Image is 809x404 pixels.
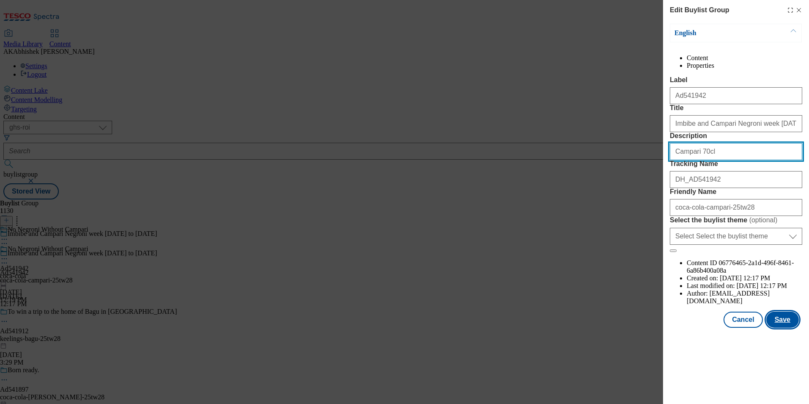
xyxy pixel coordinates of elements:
h4: Edit Buylist Group [670,5,729,15]
span: [DATE] 12:17 PM [737,282,787,289]
input: Enter Friendly Name [670,199,802,216]
span: [DATE] 12:17 PM [720,274,770,282]
label: Description [670,132,802,140]
li: Author: [687,290,802,305]
li: Created on: [687,274,802,282]
input: Enter Label [670,87,802,104]
li: Properties [687,62,802,69]
li: Content ID [687,259,802,274]
label: Tracking Name [670,160,802,168]
input: Enter Tracking Name [670,171,802,188]
span: [EMAIL_ADDRESS][DOMAIN_NAME] [687,290,770,304]
label: Title [670,104,802,112]
p: English [674,29,763,37]
label: Select the buylist theme [670,216,802,224]
input: Enter Description [670,143,802,160]
label: Label [670,76,802,84]
span: ( optional ) [749,216,778,224]
li: Last modified on: [687,282,802,290]
input: Enter Title [670,115,802,132]
label: Friendly Name [670,188,802,196]
li: Content [687,54,802,62]
span: 06776465-2a1d-496f-8461-6a86b400a08a [687,259,794,274]
button: Cancel [724,312,762,328]
button: Save [766,312,799,328]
